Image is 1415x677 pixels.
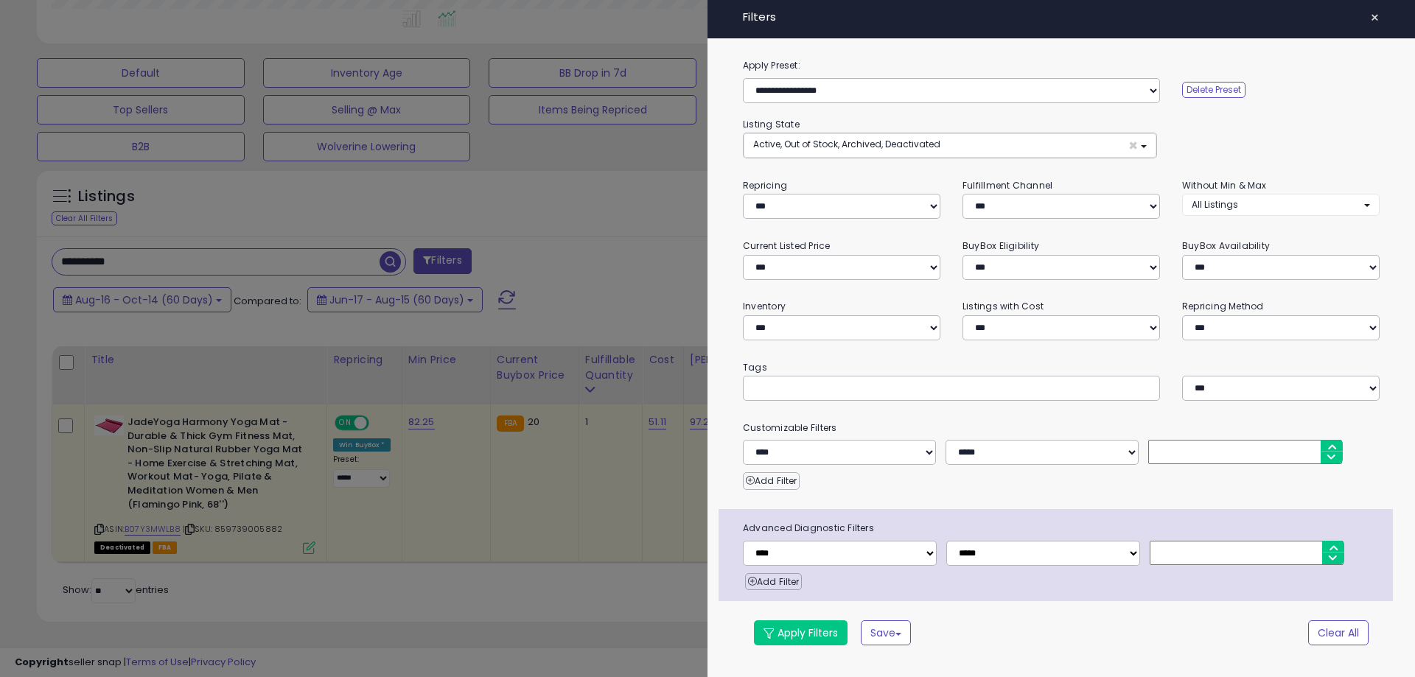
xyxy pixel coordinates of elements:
[861,620,911,645] button: Save
[1128,138,1138,153] span: ×
[753,138,940,150] span: Active, Out of Stock, Archived, Deactivated
[1364,7,1386,28] button: ×
[743,239,830,252] small: Current Listed Price
[743,11,1380,24] h4: Filters
[732,420,1391,436] small: Customizable Filters
[732,57,1391,74] label: Apply Preset:
[743,118,800,130] small: Listing State
[1182,82,1245,98] button: Delete Preset
[732,359,1391,376] small: Tags
[1182,300,1264,312] small: Repricing Method
[1308,620,1369,645] button: Clear All
[962,300,1044,312] small: Listings with Cost
[732,520,1393,536] span: Advanced Diagnostic Filters
[744,133,1156,158] button: Active, Out of Stock, Archived, Deactivated ×
[1182,239,1270,252] small: BuyBox Availability
[1182,179,1267,192] small: Without Min & Max
[1370,7,1380,28] span: ×
[1192,198,1238,211] span: All Listings
[743,472,800,490] button: Add Filter
[962,239,1039,252] small: BuyBox Eligibility
[743,179,787,192] small: Repricing
[745,573,802,591] button: Add Filter
[743,300,786,312] small: Inventory
[754,620,848,645] button: Apply Filters
[1182,194,1380,215] button: All Listings
[962,179,1052,192] small: Fulfillment Channel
